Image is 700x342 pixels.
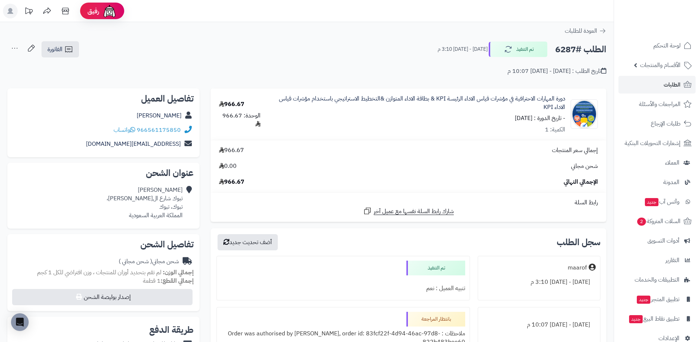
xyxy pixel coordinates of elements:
a: العملاء [618,154,696,172]
a: التقارير [618,251,696,269]
span: لم تقم بتحديد أوزان للمنتجات ، وزن افتراضي للكل 1 كجم [37,268,161,277]
a: [EMAIL_ADDRESS][DOMAIN_NAME] [86,140,181,148]
a: أدوات التسويق [618,232,696,250]
span: إشعارات التحويلات البنكية [625,138,681,148]
span: ( شحن مجاني ) [119,257,152,266]
div: 966.67 [219,100,244,109]
span: طلبات الإرجاع [651,119,681,129]
span: الإجمالي النهائي [564,178,598,186]
div: الكمية: 1 [545,126,565,134]
button: أضف تحديث جديد [218,234,278,250]
span: جديد [645,198,658,206]
div: رابط السلة [213,198,603,207]
span: الطلبات [664,80,681,90]
span: العودة للطلبات [565,27,597,35]
button: إصدار بوليصة الشحن [12,289,193,305]
h2: عنوان الشحن [13,169,194,177]
div: Open Intercom Messenger [11,313,29,331]
a: طلبات الإرجاع [618,115,696,133]
div: تنبيه العميل : نعم [221,281,465,296]
a: تطبيق المتجرجديد [618,290,696,308]
a: الفاتورة [42,41,79,57]
a: وآتس آبجديد [618,193,696,211]
div: شحن مجاني [119,257,179,266]
h2: طريقة الدفع [149,325,194,334]
div: [DATE] - [DATE] 10:07 م [482,318,596,332]
div: [DATE] - [DATE] 3:10 م [482,275,596,289]
div: بانتظار المراجعة [406,312,465,327]
span: 0.00 [219,162,237,170]
a: العودة للطلبات [565,27,606,35]
span: الفاتورة [47,45,62,54]
span: المراجعات والأسئلة [639,99,681,109]
small: - تاريخ الدورة : [DATE] [515,114,565,123]
span: السلات المتروكة [636,216,681,226]
small: [DATE] - [DATE] 3:10 م [438,46,488,53]
span: 966.67 [219,146,244,155]
a: واتساب [114,126,135,134]
div: الوحدة: 966.67 [219,112,261,128]
span: شحن مجاني [571,162,598,170]
img: ai-face.png [102,4,117,18]
span: جديد [629,315,643,323]
span: رفيق [87,7,99,15]
span: تطبيق المتجر [636,294,679,304]
span: العملاء [665,158,679,168]
a: لوحة التحكم [618,37,696,54]
a: شارك رابط السلة نفسها مع عميل آخر [363,207,454,216]
div: maarof [568,264,587,272]
a: دورة المهارات الاحترافية في مؤشرات قياس الاداء الرئيسة KPI & بطاقة الاداء المتوازن &التخطيط الاست... [277,95,565,112]
a: [PERSON_NAME] [137,111,182,120]
h2: تفاصيل الشحن [13,240,194,249]
h2: تفاصيل العميل [13,94,194,103]
span: جديد [637,296,650,304]
a: تحديثات المنصة [19,4,38,20]
a: المراجعات والأسئلة [618,95,696,113]
span: إجمالي سعر المنتجات [552,146,598,155]
a: التطبيقات والخدمات [618,271,696,289]
a: المدونة [618,173,696,191]
span: 966.67 [219,178,244,186]
a: السلات المتروكة2 [618,212,696,230]
span: التطبيقات والخدمات [635,275,679,285]
img: logo-2.png [650,20,693,35]
span: المدونة [663,177,679,187]
span: أدوات التسويق [647,236,679,246]
div: تاريخ الطلب : [DATE] - [DATE] 10:07 م [507,67,606,75]
button: تم التنفيذ [489,42,548,57]
span: 2 [637,218,646,226]
span: الأقسام والمنتجات [640,60,681,70]
a: إشعارات التحويلات البنكية [618,134,696,152]
img: 1757934064-WhatsApp%20Image%202025-09-15%20at%202.00.17%20PM-90x90.jpeg [571,99,597,129]
h3: سجل الطلب [557,238,600,247]
a: الطلبات [618,76,696,94]
small: 1 قطعة [143,276,194,285]
h2: الطلب #6287 [555,42,606,57]
span: شارك رابط السلة نفسها مع عميل آخر [374,207,454,216]
div: [PERSON_NAME] تبوك شارع ال[PERSON_NAME]، تبوك، تبوك المملكة العربية السعودية [107,186,183,219]
span: التقارير [665,255,679,265]
a: تطبيق نقاط البيعجديد [618,310,696,328]
span: لوحة التحكم [653,40,681,51]
div: تم التنفيذ [406,261,465,275]
a: 966561175850 [137,126,181,134]
strong: إجمالي القطع: [161,276,194,285]
span: تطبيق نقاط البيع [628,314,679,324]
span: وآتس آب [644,197,679,207]
strong: إجمالي الوزن: [163,268,194,277]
